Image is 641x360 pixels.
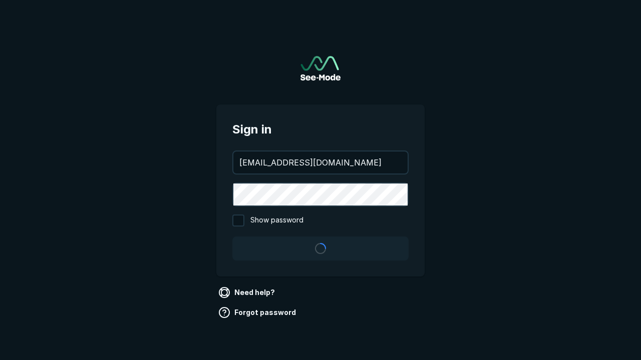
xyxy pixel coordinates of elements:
span: Show password [250,214,303,226]
span: Sign in [232,120,409,138]
a: Need help? [216,284,279,300]
a: Forgot password [216,304,300,320]
img: See-Mode Logo [300,56,341,80]
a: Go to sign in [300,56,341,80]
input: your@email.com [233,151,408,173]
